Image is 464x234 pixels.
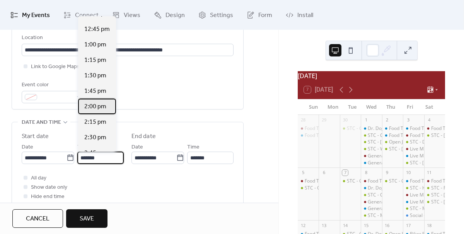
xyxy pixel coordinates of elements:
div: Live Music - Billy Denton - Lemont @ Fri Oct 3, 2025 7pm - 10pm (CDT) [403,146,424,152]
div: Food Truck - [PERSON_NAME] - Lemont @ [DATE] 1pm - 5pm (CDT) [305,125,448,132]
div: General Knowledge Trivia - Lemont @ Wed Oct 8, 2025 7pm - 9pm (CDT) [361,199,382,205]
div: STC - Gvs Italian Street Food @ Thu Oct 2, 2025 7pm - 9pm (CDT) [382,146,403,152]
div: STC - General Knowledge Trivia @ Tue Oct 7, 2025 7pm - 9pm (CDT) [340,178,361,184]
div: STC - Dark Horse Grill @ Fri Oct 3, 2025 5pm - 9pm (CDT) [403,139,424,145]
div: Live Music - Ryan Cooper - Roselle @ Fri Oct 3, 2025 7pm - 10pm (CDT) [403,153,424,159]
div: 11 [426,170,432,176]
div: STC - Outdoor Doggie Dining class @ 1pm - 2:30pm (CDT) [305,185,428,191]
span: 2:45 pm [84,149,106,158]
div: General Knowledge Trivia - Roselle @ Wed Oct 8, 2025 7pm - 9pm (CDT) [361,205,382,212]
div: Food Truck - Cousins Maine Lobster - Lemont @ Sat Oct 11, 2025 12pm - 4pm (CDT) [424,178,445,184]
span: Date [22,143,33,152]
span: 2:15 pm [84,118,106,127]
span: Date and time [22,118,61,127]
div: Food Truck - Pizza 750 - Lemont @ Sat Oct 4, 2025 2pm - 6pm (CDT) [424,125,445,132]
a: Connect [58,3,104,27]
div: Food Truck - Uncle Cams Sandwiches - Roselle @ Fri Oct 10, 2025 5pm - 9pm (CDT) [403,178,424,184]
span: Link to Google Maps [31,62,80,72]
div: Food Truck - Happy Times - Lemont @ Fri Oct 3, 2025 5pm - 9pm (CDT) [403,132,424,139]
div: Food Truck - Da Wing Wagon - Roselle @ [DATE] 3pm - 6pm (CDT) [305,132,445,139]
span: 1:15 pm [84,56,106,65]
span: Save [80,214,94,224]
span: Hide end time [31,192,65,202]
span: 1:45 pm [84,87,106,96]
div: STC - Stern Style Pinball Tournament @ Wed Oct 1, 2025 6pm - 9pm (CDT) [361,139,382,145]
span: Time [77,143,90,152]
div: 3 [405,117,411,123]
div: STC - Matt Keen Band @ Sat Oct 11, 2025 7pm - 10pm (CDT) [424,199,445,205]
div: 6 [321,170,327,176]
div: Food Truck - Tacos Los Jarochitos - Lemont @ Sun Oct 5, 2025 1pm - 4pm (CDT) [298,178,319,184]
div: General Knowledge Trivia - Roselle @ Wed Oct 1, 2025 7pm - 9pm (CDT) [361,160,382,166]
div: STC - Charity Bike Ride with Sammy's Bikes @ Weekly from 6pm to 7:30pm on Wednesday from Wed May ... [361,132,382,139]
div: Live Music - Crawfords Daughter- Lemont @ Fri Oct 10, 2025 7pm - 10pm (CDT) [403,192,424,198]
div: 9 [384,170,390,176]
span: Show date only [31,183,67,192]
span: 1:30 pm [84,71,106,80]
span: Settings [210,9,233,21]
span: My Events [22,9,50,21]
span: 12:45 pm [84,25,110,34]
div: 5 [300,170,306,176]
div: 30 [342,117,348,123]
div: STC - Grunge Theme Night @ Thu Oct 9, 2025 8pm - 11pm (CDT) [382,178,403,184]
div: Food Truck - Dr. Dogs - Roselle * donation to LPHS Choir... @ Thu Oct 2, 2025 5pm - 9pm (CDT) [382,125,403,132]
div: Food Truck - Da Pizza Co - Roselle @ Fri Oct 3, 2025 5pm - 9pm (CDT) [403,125,424,132]
div: Dr. Dog’s Food Truck - Roselle @ Weekly from 6pm to 9pm [361,125,382,132]
a: My Events [5,3,56,27]
div: Mon [323,99,343,115]
div: STC - Jimmy Nick and the Don't Tell Mama @ Fri Oct 3, 2025 7pm - 10pm (CDT) [403,160,424,166]
div: 15 [363,222,369,228]
div: 8 [363,170,369,176]
div: Wed [362,99,381,115]
div: Food Truck - Pierogi Rig - Lemont @ Sun Sep 28, 2025 1pm - 5pm (CDT) [298,125,319,132]
button: Save [66,209,107,228]
div: 29 [321,117,327,123]
div: 1 [363,117,369,123]
span: Date [131,143,143,152]
span: 2:30 pm [84,133,106,142]
div: Tue [343,99,362,115]
a: Form [241,3,278,27]
div: STC - Outdoor Doggie Dining class @ 1pm - 2:30pm (CDT) [298,185,319,191]
span: Form [258,9,272,21]
div: STC - Four Ds BBQ @ Sat Oct 11, 2025 12pm - 6pm (CDT) [424,185,445,191]
div: STC - Music Bingo hosted by Pollyanna's Sean Frazier @ Wed Oct 8, 2025 7pm - 9pm (CDT) [361,212,382,219]
div: 7 [342,170,348,176]
a: Settings [193,3,239,27]
div: STC - Miss Behavin' Band @ Fri Oct 10, 2025 7pm - 10pm (CDT) [403,205,424,212]
a: Install [280,3,319,27]
span: Connect [75,9,99,21]
div: Open Jam with Sam Wyatt @ STC @ Thu Oct 2, 2025 7pm - 11pm (CDT) [382,139,403,145]
div: 28 [300,117,306,123]
span: All day [31,174,46,183]
div: Thu [381,99,400,115]
div: 16 [384,222,390,228]
a: Design [148,3,191,27]
div: Dr. Dog’s Food Truck - Roselle @ Weekly from 6pm to 9pm [361,185,382,191]
div: Social - Magician Pat Flanagan @ Fri Oct 10, 2025 8pm - 10:30pm (CDT) [403,212,424,219]
span: Time [187,143,200,152]
div: STC - Happy Lobster @ Fri Oct 10, 2025 5pm - 9pm (CDT) [403,185,424,191]
div: Food Truck - Happy Lobster - Lemont @ Wed Oct 8, 2025 5pm - 9pm (CDT) [361,178,382,184]
a: Views [106,3,146,27]
div: STC - Billy Denton @ Sat Oct 4, 2025 7pm - 10pm (CDT) [424,132,445,139]
span: Install [297,9,313,21]
div: 2 [384,117,390,123]
div: Fri [400,99,420,115]
button: Cancel [12,209,63,228]
span: 2:00 pm [84,102,106,111]
div: STC - Charity Bike Ride with Sammy's Bikes @ Weekly from 6pm to 7:30pm on Wednesday from Wed May ... [361,192,382,198]
span: Cancel [26,214,49,224]
div: STC - Wild Fries food truck @ Wed Oct 1, 2025 6pm - 9pm (CDT) [361,146,382,152]
div: Sat [420,99,439,115]
div: 17 [405,222,411,228]
span: Design [165,9,185,21]
div: 18 [426,222,432,228]
span: Views [124,9,140,21]
div: STC - General Knowledge Trivia @ Tue Sep 30, 2025 7pm - 9pm (CDT) [340,125,361,132]
div: Live Music - Jeffery Constantine - Roselle @ Fri Oct 10, 2025 7pm - 10pm (CDT) [403,199,424,205]
div: End date [131,132,156,141]
div: 12 [300,222,306,228]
